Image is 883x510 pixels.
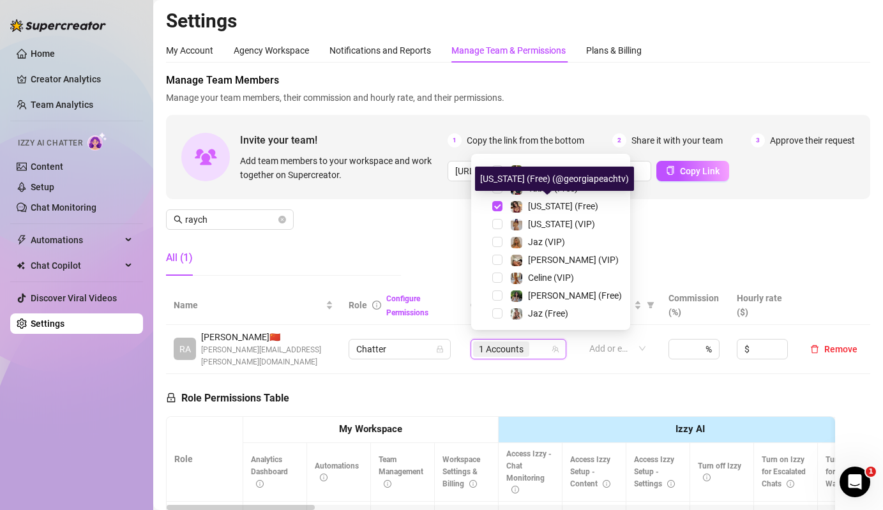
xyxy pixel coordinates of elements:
[349,300,367,310] span: Role
[17,235,27,245] span: thunderbolt
[329,43,431,57] div: Notifications and Reports
[167,417,243,502] th: Role
[492,308,502,319] span: Select tree node
[448,133,462,147] span: 1
[471,298,555,312] span: Creator accounts
[473,341,529,357] span: 1 Accounts
[805,341,863,357] button: Remove
[479,342,524,356] span: 1 Accounts
[436,345,444,353] span: lock
[166,91,870,105] span: Manage your team members, their commission and hourly rate, and their permissions.
[234,43,309,57] div: Agency Workspace
[528,308,568,319] span: Jaz (Free)
[703,474,711,481] span: info-circle
[31,293,117,303] a: Discover Viral Videos
[528,255,619,265] span: [PERSON_NAME] (VIP)
[166,73,870,88] span: Manage Team Members
[386,294,428,317] a: Configure Permissions
[506,449,552,495] span: Access Izzy - Chat Monitoring
[384,480,391,488] span: info-circle
[552,345,559,353] span: team
[762,455,806,488] span: Turn on Izzy for Escalated Chats
[511,237,522,248] img: Jaz (VIP)
[166,250,193,266] div: All (1)
[31,255,121,276] span: Chat Copilot
[729,286,797,325] th: Hourly rate ($)
[511,290,522,302] img: Chloe (Free)
[511,486,519,493] span: info-circle
[174,298,323,312] span: Name
[18,137,82,149] span: Izzy AI Chatter
[787,480,794,488] span: info-circle
[451,43,566,57] div: Manage Team & Permissions
[570,455,610,488] span: Access Izzy Setup - Content
[528,165,581,176] span: Mocha (Free)
[612,133,626,147] span: 2
[31,319,64,329] a: Settings
[185,213,276,227] input: Search members
[251,455,288,488] span: Analytics Dashboard
[586,43,642,57] div: Plans & Billing
[511,273,522,284] img: Celine (VIP)
[174,215,183,224] span: search
[492,219,502,229] span: Select tree node
[824,344,857,354] span: Remove
[680,166,720,176] span: Copy Link
[511,255,522,266] img: Chloe (VIP)
[528,273,574,283] span: Celine (VIP)
[87,132,107,151] img: AI Chatter
[467,133,584,147] span: Copy the link from the bottom
[661,286,729,325] th: Commission (%)
[166,286,341,325] th: Name
[31,100,93,110] a: Team Analytics
[810,345,819,354] span: delete
[492,237,502,247] span: Select tree node
[240,154,442,182] span: Add team members to your workspace and work together on Supercreator.
[31,161,63,172] a: Content
[511,165,522,177] img: Mocha (Free)
[492,273,502,283] span: Select tree node
[10,19,106,32] img: logo-BBDzfeDw.svg
[666,166,675,175] span: copy
[492,290,502,301] span: Select tree node
[166,391,289,406] h5: Role Permissions Table
[320,474,328,481] span: info-circle
[631,133,723,147] span: Share it with your team
[201,344,333,368] span: [PERSON_NAME][EMAIL_ADDRESS][PERSON_NAME][DOMAIN_NAME]
[866,467,876,477] span: 1
[528,219,595,229] span: [US_STATE] (VIP)
[469,480,477,488] span: info-circle
[17,261,25,270] img: Chat Copilot
[240,132,448,148] span: Invite your team!
[675,423,705,435] strong: Izzy AI
[31,69,133,89] a: Creator Analytics
[840,467,870,497] iframe: Intercom live chat
[315,461,359,483] span: Automations
[770,133,855,147] span: Approve their request
[751,133,765,147] span: 3
[492,201,502,211] span: Select tree node
[511,219,522,230] img: Georgia (VIP)
[826,455,868,488] span: Turn on Izzy for Time Wasters
[166,393,176,403] span: lock
[442,455,480,488] span: Workspace Settings & Billing
[475,167,634,191] div: [US_STATE] (Free) (@georgiapeachtv)
[31,49,55,59] a: Home
[256,480,264,488] span: info-circle
[31,202,96,213] a: Chat Monitoring
[634,455,675,488] span: Access Izzy Setup - Settings
[667,480,675,488] span: info-circle
[511,308,522,320] img: Jaz (Free)
[339,423,402,435] strong: My Workspace
[201,330,333,344] span: [PERSON_NAME] 🇨🇳
[179,342,191,356] span: RA
[278,216,286,223] button: close-circle
[656,161,729,181] button: Copy Link
[511,201,522,213] img: Georgia (Free)
[698,461,741,483] span: Turn off Izzy
[166,43,213,57] div: My Account
[379,455,423,488] span: Team Management
[528,290,622,301] span: [PERSON_NAME] (Free)
[603,480,610,488] span: info-circle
